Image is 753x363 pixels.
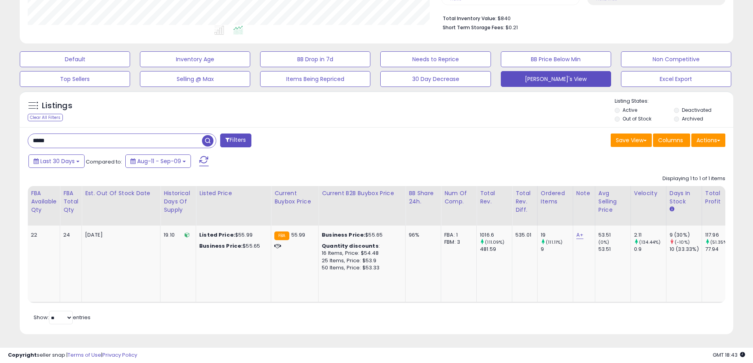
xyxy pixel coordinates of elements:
small: FBA [274,231,289,240]
div: 535.01 [515,231,531,239]
button: [PERSON_NAME]'s View [501,71,611,87]
button: 30 Day Decrease [380,71,491,87]
b: Business Price: [322,231,365,239]
span: 55.99 [291,231,306,239]
button: Default [20,51,130,67]
small: (111.11%) [546,239,562,245]
b: Short Term Storage Fees: [443,24,504,31]
div: 25 Items, Price: $53.9 [322,257,399,264]
a: Privacy Policy [102,351,137,359]
b: Quantity discounts [322,242,379,250]
div: Velocity [634,189,663,197]
div: : [322,243,399,250]
button: Actions [691,134,725,147]
div: 1016.6 [480,231,512,239]
div: FBA Total Qty [63,189,78,214]
div: FBA Available Qty [31,189,57,214]
div: Days In Stock [670,189,698,206]
span: 2025-10-10 18:43 GMT [713,351,745,359]
div: 117.96 [705,231,737,239]
div: 9 (30%) [670,231,702,239]
button: Save View [611,134,652,147]
div: 9 [541,246,573,253]
div: Current Buybox Price [274,189,315,206]
div: Historical Days Of Supply [164,189,192,214]
div: $55.65 [322,231,399,239]
div: 0.9 [634,246,666,253]
div: BB Share 24h. [409,189,438,206]
small: (134.44%) [639,239,661,245]
div: FBM: 3 [444,239,470,246]
span: Show: entries [34,314,91,321]
small: (111.09%) [485,239,504,245]
div: Total Profit [705,189,734,206]
small: Days In Stock. [670,206,674,213]
h5: Listings [42,100,72,111]
label: Archived [682,115,703,122]
div: Total Rev. [480,189,509,206]
div: $55.65 [199,243,265,250]
div: 2.11 [634,231,666,239]
div: 53.51 [598,246,630,253]
div: 22 [31,231,54,239]
button: Excel Export [621,71,731,87]
button: Filters [220,134,251,147]
div: Ordered Items [541,189,570,206]
div: Listed Price [199,189,268,197]
div: 481.59 [480,246,512,253]
div: 10 (33.33%) [670,246,702,253]
span: Compared to: [86,158,122,166]
div: Total Rev. Diff. [515,189,534,214]
a: A+ [576,231,583,239]
button: Selling @ Max [140,71,250,87]
b: Business Price: [199,242,243,250]
li: $840 [443,13,719,23]
div: 50 Items, Price: $53.33 [322,264,399,271]
div: 53.51 [598,231,630,239]
div: Note [576,189,592,197]
p: Listing States: [615,98,733,105]
div: Est. Out Of Stock Date [85,189,157,197]
button: Non Competitive [621,51,731,67]
label: Active [623,107,637,113]
button: Columns [653,134,690,147]
div: Num of Comp. [444,189,473,206]
button: Top Sellers [20,71,130,87]
div: Displaying 1 to 1 of 1 items [662,175,725,182]
small: (0%) [598,239,610,245]
button: Inventory Age [140,51,250,67]
small: (-10%) [675,239,690,245]
div: seller snap | | [8,352,137,359]
b: Listed Price: [199,231,235,239]
div: 96% [409,231,435,239]
div: FBA: 1 [444,231,470,239]
div: Avg Selling Price [598,189,627,214]
span: Last 30 Days [40,157,75,165]
div: Current B2B Buybox Price [322,189,402,197]
div: 77.94 [705,246,737,253]
div: 19.10 [164,231,190,239]
small: (51.35%) [710,239,729,245]
span: Aug-11 - Sep-09 [137,157,181,165]
b: Total Inventory Value: [443,15,496,22]
button: BB Drop in 7d [260,51,370,67]
strong: Copyright [8,351,37,359]
div: 16 Items, Price: $54.48 [322,250,399,257]
button: Last 30 Days [28,154,85,168]
button: Needs to Reprice [380,51,491,67]
span: Columns [658,136,683,144]
a: Terms of Use [68,351,101,359]
div: $55.99 [199,231,265,239]
button: Items Being Repriced [260,71,370,87]
button: BB Price Below Min [501,51,611,67]
div: 24 [63,231,75,239]
div: Clear All Filters [28,114,63,121]
span: $0.21 [506,24,518,31]
p: [DATE] [85,231,154,239]
button: Aug-11 - Sep-09 [125,154,191,168]
label: Deactivated [682,107,711,113]
label: Out of Stock [623,115,651,122]
div: 19 [541,231,573,239]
